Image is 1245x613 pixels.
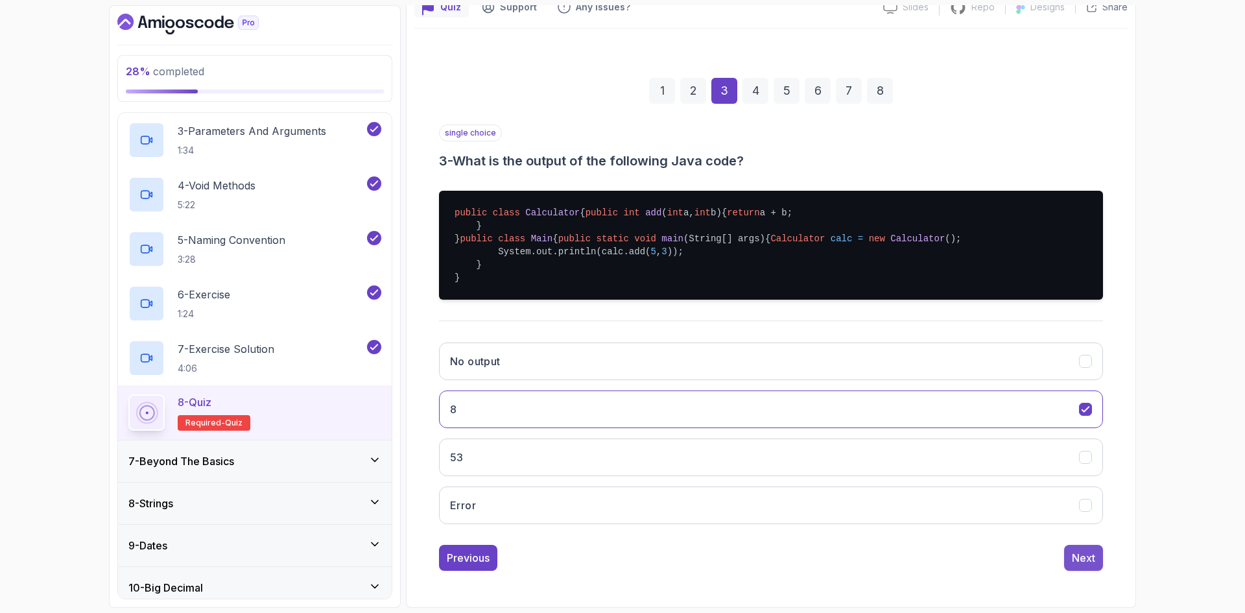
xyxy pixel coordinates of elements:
span: Calculator [770,234,825,244]
h3: 53 [450,450,464,465]
span: int [667,208,683,218]
h3: No output [450,354,501,369]
button: 5-Naming Convention3:28 [128,231,381,267]
p: 6 - Exercise [178,287,230,302]
p: 5:22 [178,198,255,211]
pre: { { a + b; } } { { (); System.out.println(calc.add( , )); } } [439,191,1103,300]
span: (String[] args) [683,234,765,244]
p: Any issues? [576,1,630,14]
button: 10-Big Decimal [118,567,392,608]
button: 53 [439,439,1103,476]
div: Previous [447,550,490,566]
div: 2 [680,78,706,104]
span: return [727,208,759,218]
span: = [858,234,863,244]
p: Share [1102,1,1128,14]
span: Calculator [525,208,580,218]
span: 5 [650,246,656,257]
button: 8-Strings [118,483,392,524]
h3: 8 - Strings [128,496,173,511]
button: 4-Void Methods5:22 [128,176,381,213]
p: 3 - Parameters And Arguments [178,123,326,139]
button: No output [439,343,1103,380]
p: Support [500,1,537,14]
span: Calculator [890,234,945,244]
p: single choice [439,125,502,141]
h3: 7 - Beyond The Basics [128,453,234,469]
div: 7 [836,78,862,104]
span: public [586,208,618,218]
span: public [558,234,591,244]
span: Required- [185,418,225,428]
div: 8 [867,78,893,104]
span: void [634,234,656,244]
button: Error [439,487,1103,524]
button: 7-Beyond The Basics [118,440,392,482]
p: Quiz [440,1,461,14]
h3: Error [450,498,476,513]
h3: 3 - What is the output of the following Java code? [439,152,1103,170]
h3: 8 [450,402,456,417]
div: 6 [805,78,831,104]
h3: 9 - Dates [128,538,167,553]
span: ( a, b) [661,208,721,218]
p: 4:06 [178,362,274,375]
span: quiz [225,418,243,428]
span: class [498,234,525,244]
span: public [455,208,487,218]
button: 8 [439,391,1103,428]
button: Share [1075,1,1128,14]
p: Slides [903,1,929,14]
p: 1:34 [178,144,326,157]
button: 3-Parameters And Arguments1:34 [128,122,381,158]
div: 3 [711,78,737,104]
button: 7-Exercise Solution4:06 [128,340,381,376]
span: calc [831,234,853,244]
span: class [493,208,520,218]
div: 4 [742,78,768,104]
span: add [645,208,661,218]
button: 6-Exercise1:24 [128,285,381,322]
p: 5 - Naming Convention [178,232,285,248]
p: 3:28 [178,253,285,266]
span: static [597,234,629,244]
p: 1:24 [178,307,230,320]
p: 4 - Void Methods [178,178,255,193]
h3: 10 - Big Decimal [128,580,203,595]
button: 8-QuizRequired-quiz [128,394,381,431]
span: 28 % [126,65,150,78]
span: Main [531,234,553,244]
p: Repo [971,1,995,14]
button: Previous [439,545,497,571]
span: completed [126,65,204,78]
span: int [694,208,711,218]
button: 9-Dates [118,525,392,566]
div: Next [1072,550,1095,566]
span: int [624,208,640,218]
p: Designs [1030,1,1065,14]
div: 5 [774,78,800,104]
div: 1 [649,78,675,104]
button: Next [1064,545,1103,571]
p: 7 - Exercise Solution [178,341,274,357]
span: new [869,234,885,244]
a: Dashboard [117,14,289,34]
p: 8 - Quiz [178,394,211,410]
span: main [661,234,683,244]
span: 3 [661,246,667,257]
span: public [460,234,492,244]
